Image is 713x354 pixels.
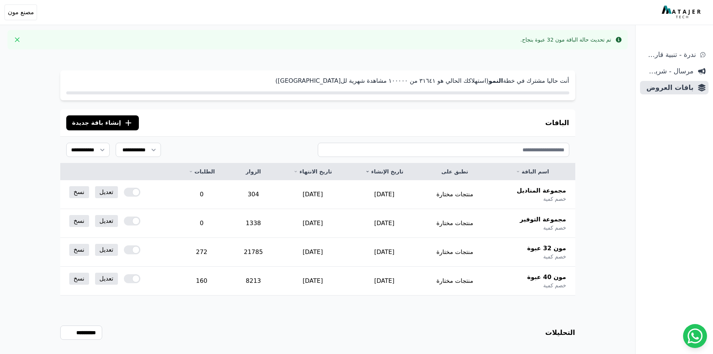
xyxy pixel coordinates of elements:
[11,34,23,46] button: Close
[230,180,277,209] td: 304
[95,215,118,227] a: تعديل
[69,215,89,227] a: نسخ
[66,115,139,130] button: إنشاء باقة جديدة
[643,49,696,60] span: ندرة - تنبية قارب علي النفاذ
[543,282,566,289] span: خصم كمية
[66,76,569,85] p: أنت حاليا مشترك في خطة (استهلاكك الحالي هو ۳١٦٤١ من ١۰۰۰۰۰ مشاهدة شهرية لل[GEOGRAPHIC_DATA])
[545,118,569,128] h3: الباقات
[543,253,566,260] span: خصم كمية
[173,180,230,209] td: 0
[173,238,230,267] td: 272
[420,163,490,180] th: تطبق على
[357,168,411,175] a: تاريخ الإنشاء
[662,6,703,19] img: MatajerTech Logo
[643,82,694,93] span: باقات العروض
[527,273,566,282] span: مون 40 عبوة
[286,168,340,175] a: تاريخ الانتهاء
[277,209,349,238] td: [DATE]
[643,66,694,76] span: مرسال - شريط دعاية
[230,267,277,296] td: 8213
[545,327,575,338] h3: التحليلات
[4,4,37,20] button: مصنع مون
[230,238,277,267] td: 21785
[348,209,420,238] td: [DATE]
[69,244,89,256] a: نسخ
[420,267,490,296] td: منتجات مختارة
[173,209,230,238] td: 0
[95,186,118,198] a: تعديل
[230,209,277,238] td: 1338
[72,118,121,127] span: إنشاء باقة جديدة
[230,163,277,180] th: الزوار
[277,180,349,209] td: [DATE]
[69,273,89,285] a: نسخ
[173,267,230,296] td: 160
[543,224,566,232] span: خصم كمية
[348,238,420,267] td: [DATE]
[95,273,118,285] a: تعديل
[348,267,420,296] td: [DATE]
[348,180,420,209] td: [DATE]
[488,77,503,84] strong: النمو
[517,186,566,195] span: مجموعة المناديل
[420,209,490,238] td: منتجات مختارة
[543,195,566,203] span: خصم كمية
[277,267,349,296] td: [DATE]
[420,238,490,267] td: منتجات مختارة
[8,8,34,17] span: مصنع مون
[182,168,221,175] a: الطلبات
[277,238,349,267] td: [DATE]
[420,180,490,209] td: منتجات مختارة
[499,168,566,175] a: اسم الباقة
[69,186,89,198] a: نسخ
[520,36,611,43] div: تم تحديث حالة الباقة مون 32 عبوة بنجاح.
[95,244,118,256] a: تعديل
[520,215,566,224] span: مجموعة التوفير
[527,244,566,253] span: مون 32 عبوة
